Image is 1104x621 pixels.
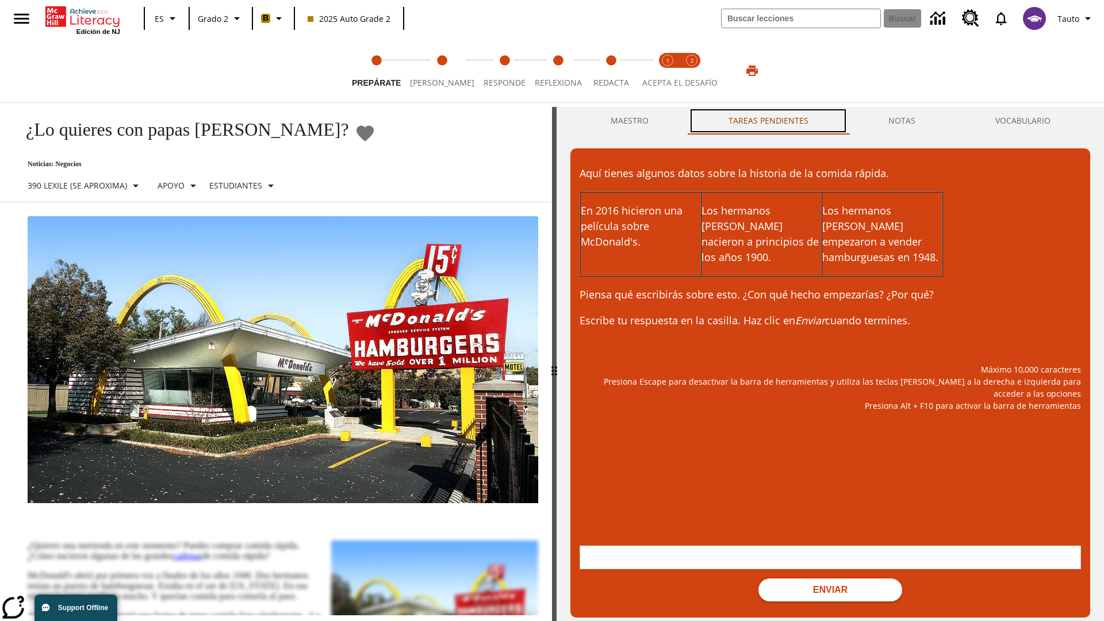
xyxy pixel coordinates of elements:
button: VOCABULARIO [955,107,1090,135]
p: En 2016 hicieron una película sobre McDonald's. [581,203,700,250]
button: Escoja un nuevo avatar [1016,3,1053,33]
p: Apoyo [158,179,185,191]
span: Edición de NJ [76,28,120,35]
span: Responde [484,77,526,88]
span: Reflexiona [535,77,582,88]
button: Acepta el desafío contesta step 2 of 2 [675,39,708,102]
span: 2025 Auto Grade 2 [308,13,390,25]
text: 1 [666,57,669,64]
button: Añadir a mis Favoritas - ¿Lo quieres con papas fritas? [355,123,375,143]
button: Enviar [758,578,902,601]
p: Piensa qué escribirás sobre esto. ¿Con qué hecho empezarías? ¿Por qué? [580,287,1081,302]
img: Uno de los primeros locales de McDonald's, con el icónico letrero rojo y los arcos amarillos. [28,216,538,504]
button: Grado: Grado 2, Elige un grado [193,8,248,29]
div: Portada [45,4,120,35]
span: B [263,11,269,25]
p: Aquí tienes algunos datos sobre la historia de la comida rápida. [580,166,1081,181]
span: Support Offline [58,604,108,612]
button: Imprimir [734,60,770,81]
input: Buscar campo [722,9,880,28]
button: NOTAS [848,107,955,135]
p: 390 Lexile (Se aproxima) [28,179,127,191]
a: Centro de información [923,3,955,34]
p: Estudiantes [209,179,262,191]
span: Tauto [1057,13,1079,25]
div: activity [557,107,1104,621]
em: Enviar [795,313,825,327]
button: Acepta el desafío lee step 1 of 2 [651,39,684,102]
p: Los hermanos [PERSON_NAME] empezaron a vender hamburguesas en 1948. [822,203,942,265]
button: TAREAS PENDIENTES [688,107,848,135]
p: Los hermanos [PERSON_NAME] nacieron a principios de los años 1900. [701,203,821,265]
span: Redacta [593,77,629,88]
a: Centro de recursos, Se abrirá en una pestaña nueva. [955,3,986,34]
text: 2 [691,57,693,64]
button: Seleccionar estudiante [205,175,282,196]
p: Escribe tu respuesta en la casilla. Haz clic en cuando termines. [580,313,1081,328]
body: Máximo 10,000 caracteres Presiona Escape para desactivar la barra de herramientas y utiliza las t... [9,9,163,22]
img: avatar image [1023,7,1046,30]
p: Presiona Escape para desactivar la barra de herramientas y utiliza las teclas [PERSON_NAME] a la ... [580,375,1081,400]
button: Lee step 2 of 5 [401,39,484,102]
span: Prepárate [352,78,401,87]
button: Boost El color de la clase es anaranjado claro. Cambiar el color de la clase. [256,8,290,29]
button: Abrir el menú lateral [5,2,39,36]
button: Prepárate step 1 of 5 [343,39,410,102]
button: Reflexiona step 4 of 5 [526,39,591,102]
div: Pulsa la tecla de intro o la barra espaciadora y luego presiona las flechas de derecha e izquierd... [552,107,557,621]
button: Maestro [570,107,688,135]
button: Tipo de apoyo, Apoyo [153,175,205,196]
button: Perfil/Configuración [1053,8,1099,29]
p: Presiona Alt + F10 para activar la barra de herramientas [580,400,1081,412]
div: Instructional Panel Tabs [570,107,1090,135]
button: Responde step 3 of 5 [474,39,535,102]
a: Notificaciones [986,3,1016,33]
button: Seleccione Lexile, 390 Lexile (Se aproxima) [23,175,147,196]
p: Noticias: Negocios [14,160,375,168]
p: Máximo 10,000 caracteres [580,363,1081,375]
span: ACEPTA EL DESAFÍO [642,77,718,88]
span: [PERSON_NAME] [410,77,474,88]
button: Redacta step 5 of 5 [582,39,641,102]
span: ES [155,13,164,25]
h1: ¿Lo quieres con papas [PERSON_NAME]? [14,119,349,140]
button: Lenguaje: ES, Selecciona un idioma [148,8,185,29]
button: Support Offline [34,595,117,621]
span: Grado 2 [198,13,228,25]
